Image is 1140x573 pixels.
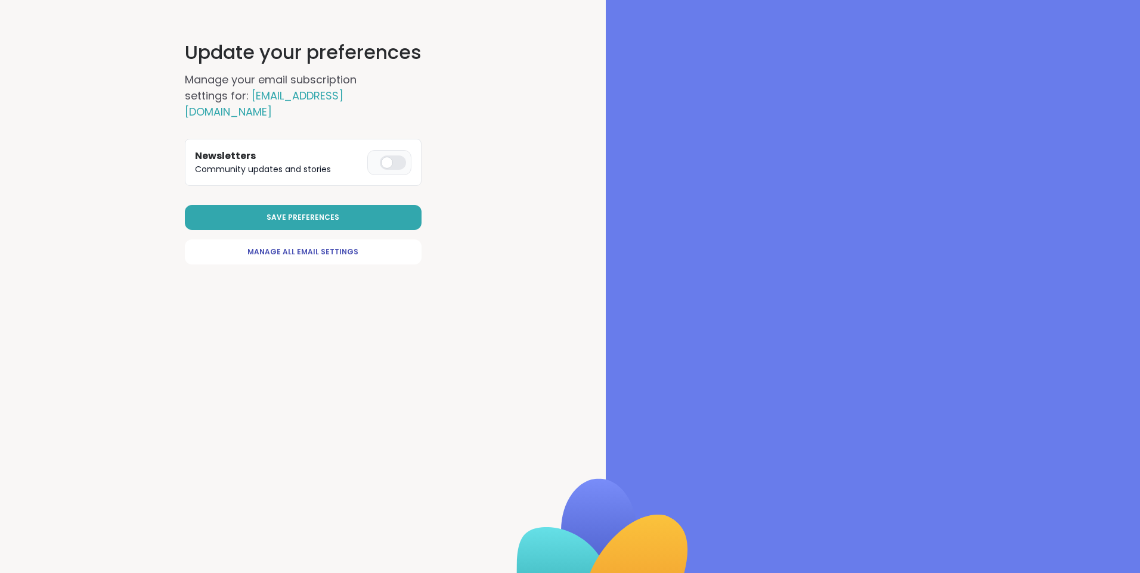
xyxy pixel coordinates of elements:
[247,247,358,257] span: Manage All Email Settings
[185,71,399,120] h2: Manage your email subscription settings for:
[185,88,343,119] span: [EMAIL_ADDRESS][DOMAIN_NAME]
[185,205,422,230] button: Save Preferences
[185,239,422,264] a: Manage All Email Settings
[195,149,363,163] h3: Newsletters
[195,163,363,176] p: Community updates and stories
[267,212,339,223] span: Save Preferences
[185,38,422,67] h1: Update your preferences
